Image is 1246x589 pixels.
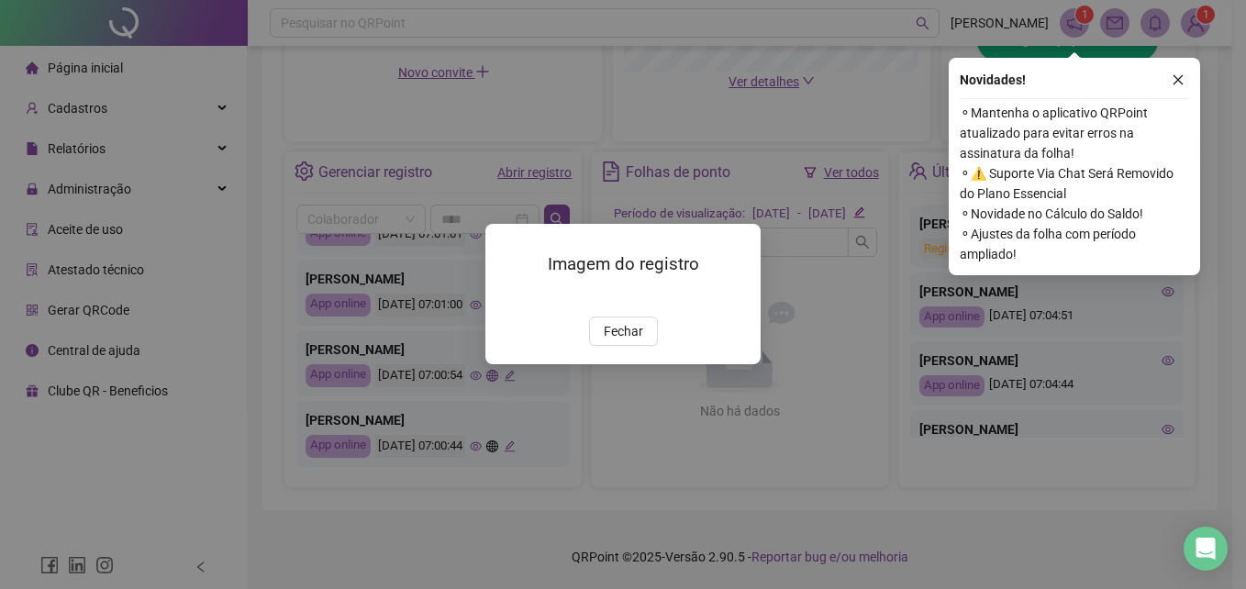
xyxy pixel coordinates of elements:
span: ⚬ Mantenha o aplicativo QRPoint atualizado para evitar erros na assinatura da folha! [960,103,1189,163]
span: Fechar [604,322,643,342]
h3: Imagem do registro [507,251,739,277]
button: Fechar [589,317,658,347]
span: Novidades ! [960,70,1026,90]
span: ⚬ Novidade no Cálculo do Saldo! [960,204,1189,224]
span: ⚬ Ajustes da folha com período ampliado! [960,224,1189,264]
span: ⚬ ⚠️ Suporte Via Chat Será Removido do Plano Essencial [960,163,1189,204]
div: Open Intercom Messenger [1184,527,1228,571]
span: close [1172,73,1185,86]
